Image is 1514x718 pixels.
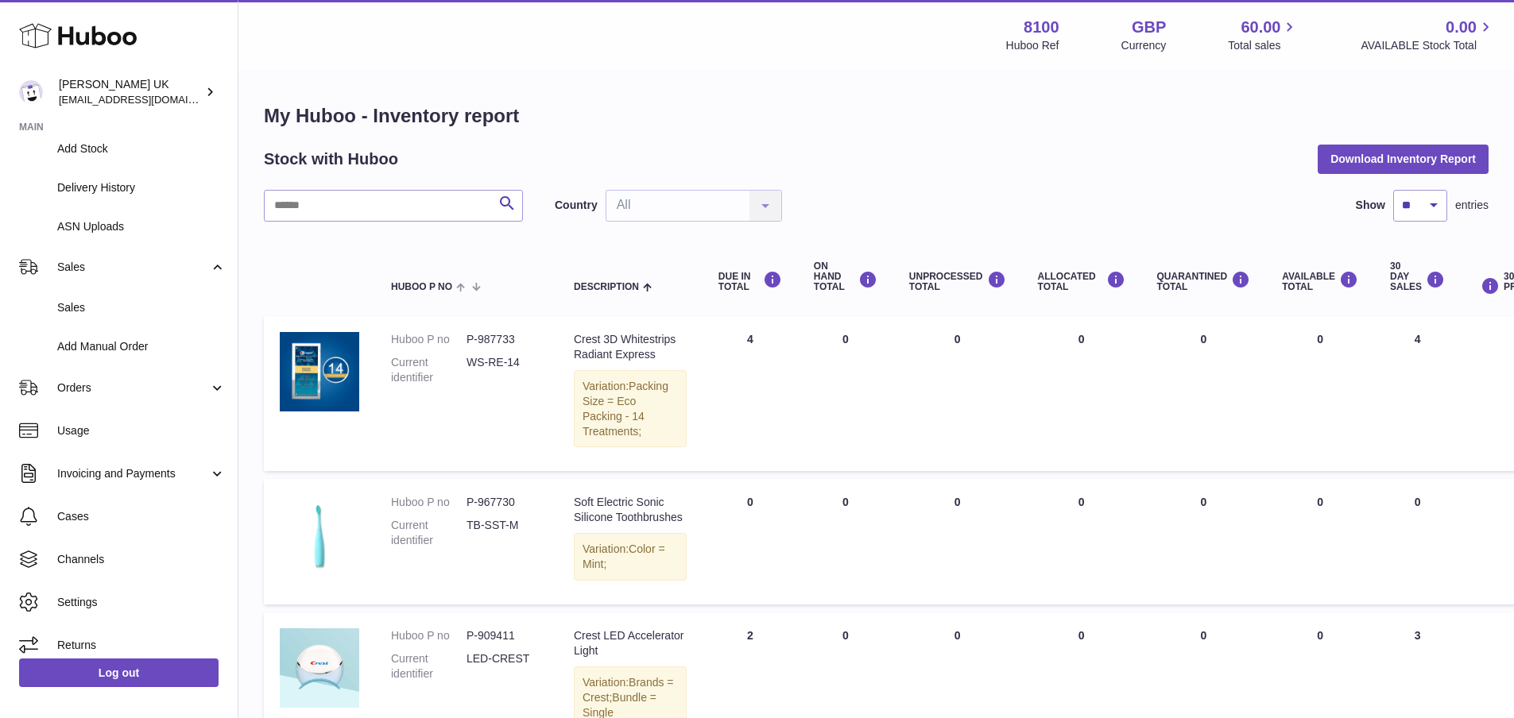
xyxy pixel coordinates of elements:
[57,260,209,275] span: Sales
[467,651,542,681] dd: LED-CREST
[1446,17,1477,38] span: 0.00
[59,77,202,107] div: [PERSON_NAME] UK
[1318,145,1489,173] button: Download Inventory Report
[57,638,226,653] span: Returns
[1038,271,1125,292] div: ALLOCATED Total
[57,180,226,195] span: Delivery History
[574,495,687,525] div: Soft Electric Sonic Silicone Toothbrushes
[57,466,209,481] span: Invoicing and Payments
[1121,38,1167,53] div: Currency
[574,628,687,658] div: Crest LED Accelerator Light
[280,332,359,411] img: product image
[57,380,209,396] span: Orders
[1228,17,1299,53] a: 60.00 Total sales
[574,332,687,362] div: Crest 3D Whitestrips Radiant Express
[57,595,226,610] span: Settings
[1024,17,1059,38] strong: 8100
[583,676,674,704] span: Brands = Crest;
[57,141,226,156] span: Add Stock
[19,658,219,687] a: Log out
[1361,38,1495,53] span: AVAILABLE Stock Total
[1200,333,1206,345] span: 0
[703,316,798,471] td: 4
[57,552,226,567] span: Channels
[391,518,467,548] dt: Current identifier
[574,370,687,448] div: Variation:
[1200,629,1206,642] span: 0
[1374,479,1461,604] td: 0
[583,380,668,438] span: Packing Size = Eco Packing - 14 Treatments;
[264,149,398,170] h2: Stock with Huboo
[57,339,226,354] span: Add Manual Order
[1228,38,1299,53] span: Total sales
[814,261,877,293] div: ON HAND Total
[1157,271,1251,292] div: QUARANTINED Total
[57,300,226,315] span: Sales
[391,651,467,681] dt: Current identifier
[893,316,1022,471] td: 0
[574,533,687,581] div: Variation:
[467,518,542,548] dd: TB-SST-M
[1006,38,1059,53] div: Huboo Ref
[893,479,1022,604] td: 0
[57,219,226,234] span: ASN Uploads
[718,271,782,292] div: DUE IN TOTAL
[1266,479,1374,604] td: 0
[57,509,226,524] span: Cases
[467,495,542,510] dd: P-967730
[909,271,1006,292] div: UNPROCESSED Total
[1282,271,1358,292] div: AVAILABLE Total
[1132,17,1166,38] strong: GBP
[555,198,598,213] label: Country
[703,479,798,604] td: 0
[467,332,542,347] dd: P-987733
[57,423,226,438] span: Usage
[391,355,467,385] dt: Current identifier
[1241,17,1280,38] span: 60.00
[280,628,359,708] img: product image
[1374,316,1461,471] td: 4
[391,332,467,347] dt: Huboo P no
[19,80,43,104] img: emotion88hk@gmail.com
[280,495,359,574] img: product image
[574,282,639,292] span: Description
[59,93,234,106] span: [EMAIL_ADDRESS][DOMAIN_NAME]
[391,495,467,510] dt: Huboo P no
[467,355,542,385] dd: WS-RE-14
[1022,316,1141,471] td: 0
[798,316,893,471] td: 0
[1455,198,1489,213] span: entries
[264,103,1489,129] h1: My Huboo - Inventory report
[1266,316,1374,471] td: 0
[1390,261,1445,293] div: 30 DAY SALES
[1200,496,1206,508] span: 0
[467,628,542,643] dd: P-909411
[1356,198,1385,213] label: Show
[1361,17,1495,53] a: 0.00 AVAILABLE Stock Total
[1022,479,1141,604] td: 0
[391,628,467,643] dt: Huboo P no
[798,479,893,604] td: 0
[391,282,452,292] span: Huboo P no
